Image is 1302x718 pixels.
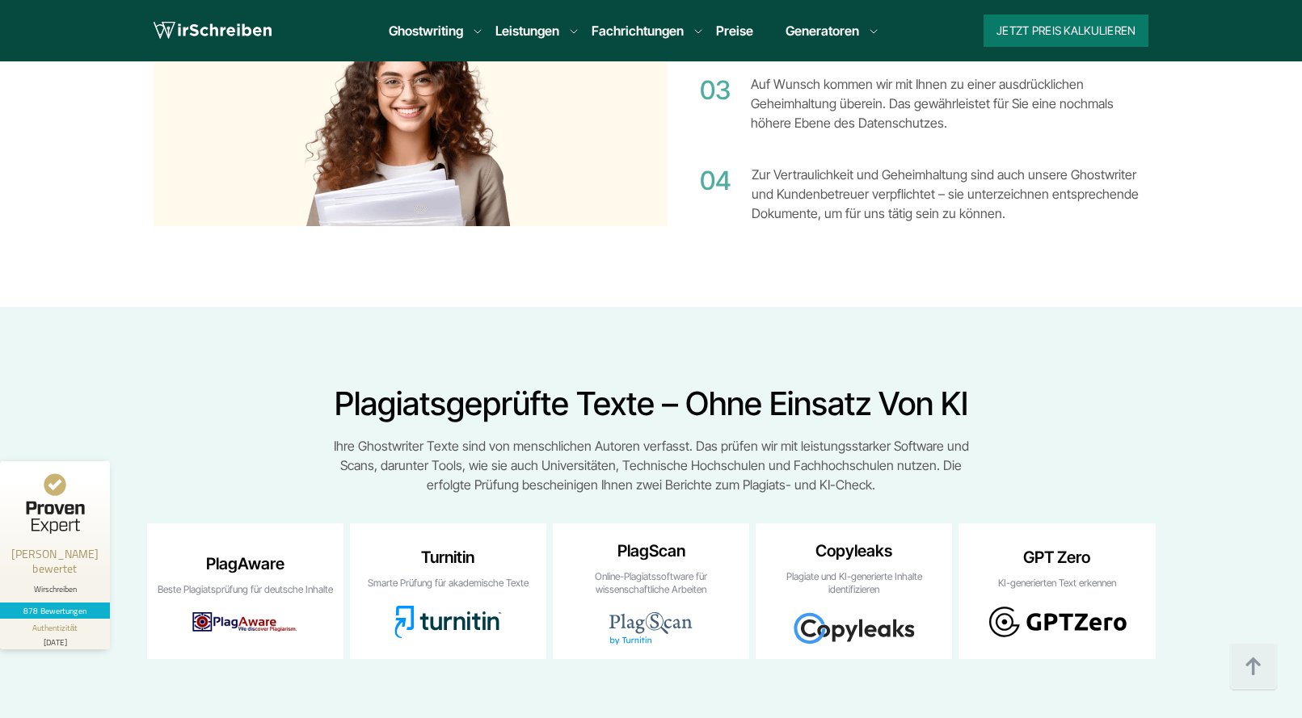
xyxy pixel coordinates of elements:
[984,15,1148,47] button: Jetzt Preis kalkulieren
[786,21,859,40] a: Generatoren
[154,19,272,43] img: logo wirschreiben
[394,606,502,638] img: Turnitin
[158,583,333,596] div: Beste Plagiatsprüfung für deutsche Inhalte
[988,606,1127,638] img: GPT Zero
[206,551,284,577] div: PlagAware
[762,570,946,596] div: Plagiate und KI-generierte Inhalte identifizieren
[609,612,693,645] img: PlagScan
[32,622,78,634] div: Authentizität
[6,584,103,594] div: Wirschreiben
[6,634,103,646] div: [DATE]
[793,612,915,645] img: Copyleaks
[700,165,1149,223] li: Zur Vertraulichkeit und Geheimhaltung sind auch unsere Ghostwriter und Kundenbetreuer verpflichte...
[389,21,463,40] a: Ghostwriting
[1229,643,1278,691] img: button top
[998,577,1116,590] div: KI-generierten Text erkennen
[328,436,975,494] div: Ihre Ghostwriter Texte sind von menschlichen Autoren verfasst. Das prüfen wir mit leistungsstarke...
[716,23,753,39] a: Preise
[1023,544,1090,570] div: GPT Zero
[592,21,684,40] a: Fachrichtungen
[192,612,297,632] img: PlagAware
[147,384,1156,423] div: Plagiatsgeprüfte Texte – ohne Einsatz von KI
[617,538,685,564] div: PlagScan
[700,74,1149,132] li: Auf Wunsch kommen wir mit Ihnen zu einer ausdrücklichen Geheimhaltung überein. Das gewährleistet ...
[368,577,529,590] div: Smarte Prüfung für akademische Texte
[421,544,474,570] div: Turnitin
[495,21,559,40] a: Leistungen
[815,538,892,564] div: Copyleaks
[559,570,743,596] div: Online-Plagiatssoftware für wissenschaftliche Arbeiten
